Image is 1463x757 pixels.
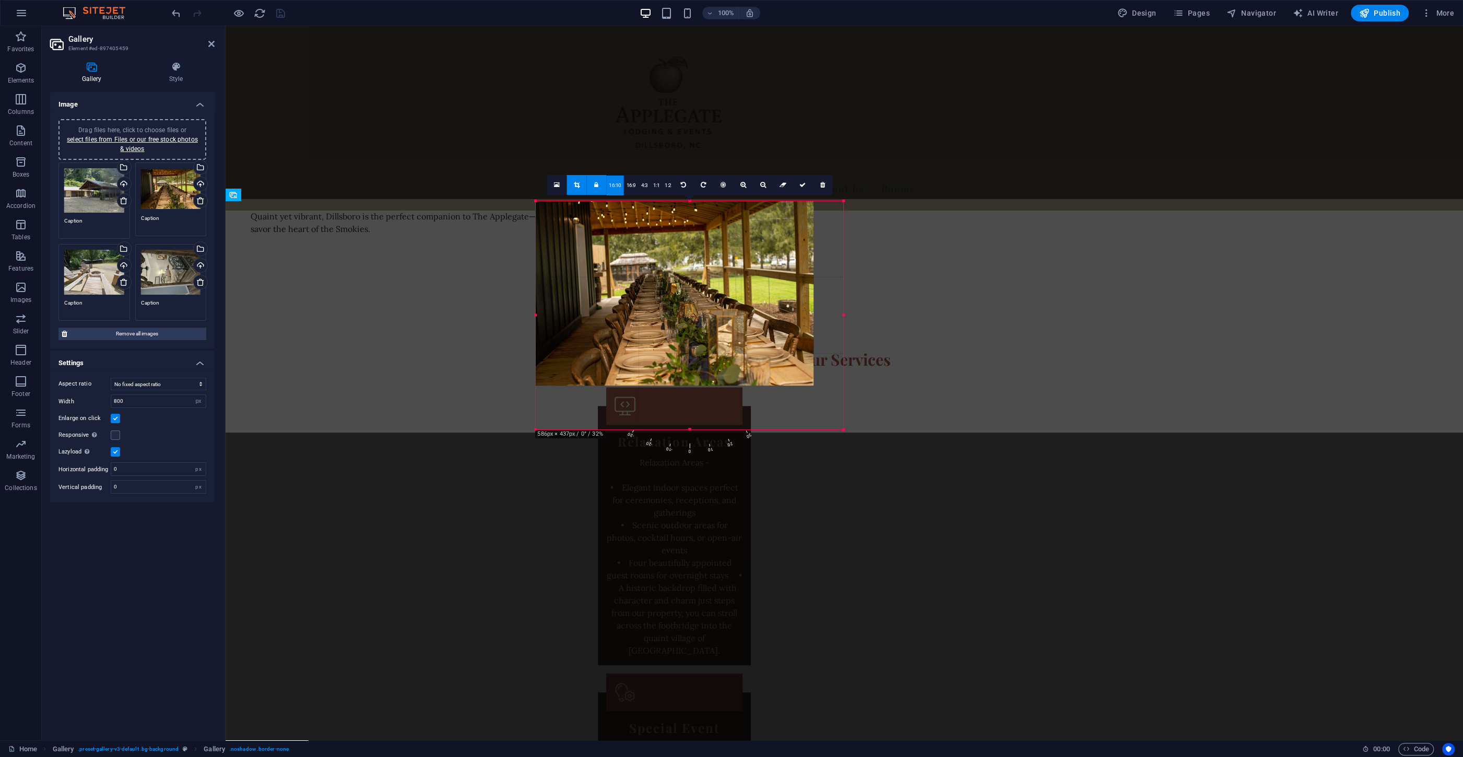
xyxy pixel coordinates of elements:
[170,7,182,19] i: Undo: Change menu items (Ctrl+Z)
[254,7,266,19] i: Reload page
[58,484,111,490] label: Vertical padding
[58,328,206,340] button: Remove all images
[773,175,793,195] a: Reset
[58,429,111,441] label: Responsive
[685,333,697,455] span: 0
[50,351,215,369] h4: Settings
[58,412,111,425] label: Enlarge on click
[5,484,37,492] p: Collections
[693,175,713,195] a: Rotate right 90°
[650,176,662,195] a: 1:1
[1421,8,1454,18] span: More
[70,328,203,340] span: Remove all images
[183,746,187,752] i: This element is a customizable preset
[68,44,194,53] h3: Element #ed-897405459
[58,399,111,404] label: Width
[10,296,32,304] p: Images
[8,108,34,116] p: Columns
[53,743,74,755] span: Click to select. Double-click to edit
[50,62,137,84] h4: Gallery
[67,136,198,153] a: select files from Files or our free stock photos & videos
[674,175,693,195] a: Rotate left 90°
[1173,8,1209,18] span: Pages
[191,463,206,475] div: px
[78,743,179,755] span: . preset-gallery-v3-default .bg-background
[64,250,124,295] div: relaxation-SW3ARRxDCCzCTk_f6PrlBg.jpg
[6,452,35,461] p: Marketing
[60,7,138,19] img: Editor Logo
[718,7,735,19] h6: 100%
[141,250,201,295] div: 20250729_142218-WYEV81tGmMO-2rBkB_dOhA.jpg
[13,170,30,179] p: Boxes
[204,743,225,755] span: Click to select. Double-click to edit
[639,176,651,195] a: 4:3
[1351,5,1409,21] button: Publish
[1417,5,1458,21] button: More
[58,467,111,472] label: Horizontal padding
[624,176,639,195] a: 16:9
[229,743,289,755] span: . noshadow .border-none
[53,743,289,755] nav: breadcrumb
[753,175,773,195] a: Zoom out
[1113,5,1161,21] div: Design (Ctrl+Alt+Y)
[586,175,606,195] a: Keep aspect ratio
[1403,743,1429,755] span: Code
[13,327,29,335] p: Slider
[1373,743,1389,755] span: 00 00
[6,202,36,210] p: Accordion
[67,126,198,153] span: Drag files here, click to choose files or
[793,175,812,195] a: Confirm
[702,7,739,19] button: 100%
[1226,8,1276,18] span: Navigator
[1362,743,1390,755] h6: Session time
[11,233,30,241] p: Tables
[745,8,754,18] i: On resize automatically adjust zoom level to fit chosen device.
[1359,8,1400,18] span: Publish
[58,378,111,390] label: Aspect ratio
[11,390,30,398] p: Footer
[7,45,34,53] p: Favorites
[1169,5,1213,21] button: Pages
[1289,5,1342,21] button: AI Writer
[232,7,245,19] button: Click here to leave preview mode and continue editing
[9,139,32,147] p: Content
[137,62,215,84] h4: Style
[8,264,33,273] p: Features
[1398,743,1434,755] button: Code
[535,430,605,438] div: 586px × 437px / 0° / 32%
[547,175,567,195] a: Select files from the file manager, stock photos, or upload file(s)
[170,7,182,19] button: undo
[50,92,215,111] h4: Image
[1117,8,1157,18] span: Design
[141,168,201,210] div: specialevent-i7pBR8zJpoziMvYpViRN3Q.jpg
[733,175,753,195] a: Zoom in
[713,175,733,195] a: Center
[11,421,30,429] p: Forms
[1442,743,1455,755] button: Usercentrics
[812,175,832,195] a: Delete image
[1113,5,1161,21] button: Design
[8,743,37,755] a: Click to cancel selection. Double-click to open Pages
[662,176,674,195] a: 1:2
[64,168,124,213] div: IMG_3411-KNaS8kbhOnVXiGKblzGo-Q.jpeg
[1381,745,1382,753] span: :
[191,481,206,493] div: px
[58,446,111,458] label: Lazyload
[8,76,34,85] p: Elements
[1222,5,1280,21] button: Navigator
[606,176,624,195] a: 16:10
[567,175,586,195] a: Crop mode
[1293,8,1338,18] span: AI Writer
[68,34,215,44] h2: Gallery
[10,358,31,367] p: Header
[253,7,266,19] button: reload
